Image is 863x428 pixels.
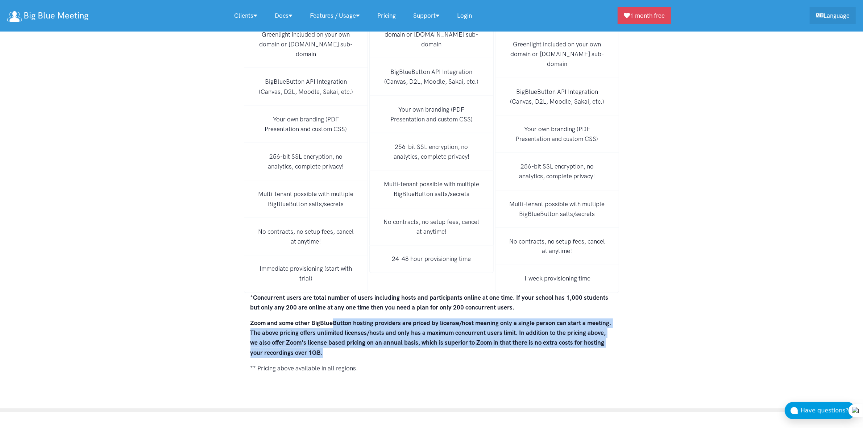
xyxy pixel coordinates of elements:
li: 1 week provisioning time [495,265,619,293]
li: BigBlueButton API Integration (Canvas, D2L, Moodle, Sakai, etc.) [244,68,368,105]
li: 256-bit SSL encryption, no analytics, complete privacy! [244,143,368,180]
li: Greenlight included on your own domain or [DOMAIN_NAME] sub-domain [495,31,619,78]
a: Big Blue Meeting [7,8,88,24]
button: Have questions? [785,402,856,419]
li: Greenlight included on your own domain or [DOMAIN_NAME] sub-domain [244,21,368,68]
a: Clients [225,8,266,24]
li: Your own branding (PDF Presentation and custom CSS) [244,106,368,143]
li: No contracts, no setup fees, cancel at anytime! [495,228,619,265]
a: Language [810,7,856,24]
a: Docs [266,8,301,24]
li: Multi-tenant possible with multiple BigBlueButton salts/secrets [244,180,368,218]
li: No contracts, no setup fees, cancel at anytime! [369,208,494,246]
li: BigBlueButton API Integration (Canvas, D2L, Moodle, Sakai, etc.) [495,78,619,116]
li: 256-bit SSL encryption, no analytics, complete privacy! [495,153,619,190]
li: Your own branding (PDF Presentation and custom CSS) [369,96,494,133]
a: Pricing [369,8,404,24]
div: Have questions? [801,406,856,415]
li: 24-48 hour provisioning time [369,246,494,273]
strong: Zoom and some other BigBlueButton hosting providers are priced by license/host meaning only a sin... [250,320,611,357]
li: Immediate provisioning (start with trial) [244,255,368,293]
img: logo [7,11,22,22]
li: Multi-tenant possible with multiple BigBlueButton salts/secrets [495,191,619,228]
li: BigBlueButton API Integration (Canvas, D2L, Moodle, Sakai, etc.) [369,58,494,96]
a: Support [404,8,448,24]
li: Your own branding (PDF Presentation and custom CSS) [495,116,619,153]
a: 1 month free [618,7,671,24]
a: Login [448,8,481,24]
p: ** Pricing above available in all regions. [250,364,613,374]
li: No contracts, no setup fees, cancel at anytime! [244,218,368,255]
li: Greenlight included on your own domain or [DOMAIN_NAME] sub-domain [369,11,494,59]
a: Features / Usage [301,8,369,24]
strong: Concurrent users are total number of users including hosts and participants online at one time. I... [250,294,609,311]
li: 256-bit SSL encryption, no analytics, complete privacy! [369,133,494,171]
li: Multi-tenant possible with multiple BigBlueButton salts/secrets [369,171,494,208]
